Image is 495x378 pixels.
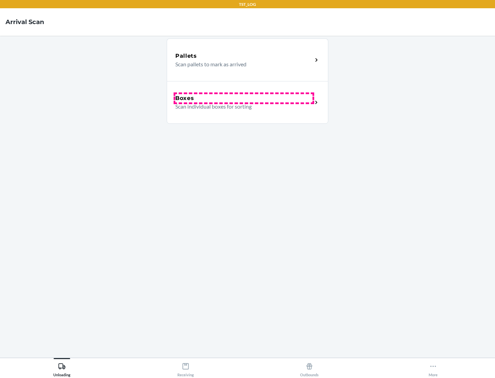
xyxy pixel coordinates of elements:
[300,360,319,377] div: Outbounds
[371,358,495,377] button: More
[247,358,371,377] button: Outbounds
[429,360,438,377] div: More
[175,52,197,60] h5: Pallets
[167,38,328,81] a: PalletsScan pallets to mark as arrived
[177,360,194,377] div: Receiving
[167,81,328,124] a: BoxesScan individual boxes for sorting
[5,18,44,26] h4: Arrival Scan
[53,360,70,377] div: Unloading
[175,60,307,68] p: Scan pallets to mark as arrived
[239,1,256,8] p: TST_LOG
[175,102,307,111] p: Scan individual boxes for sorting
[175,94,194,102] h5: Boxes
[124,358,247,377] button: Receiving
